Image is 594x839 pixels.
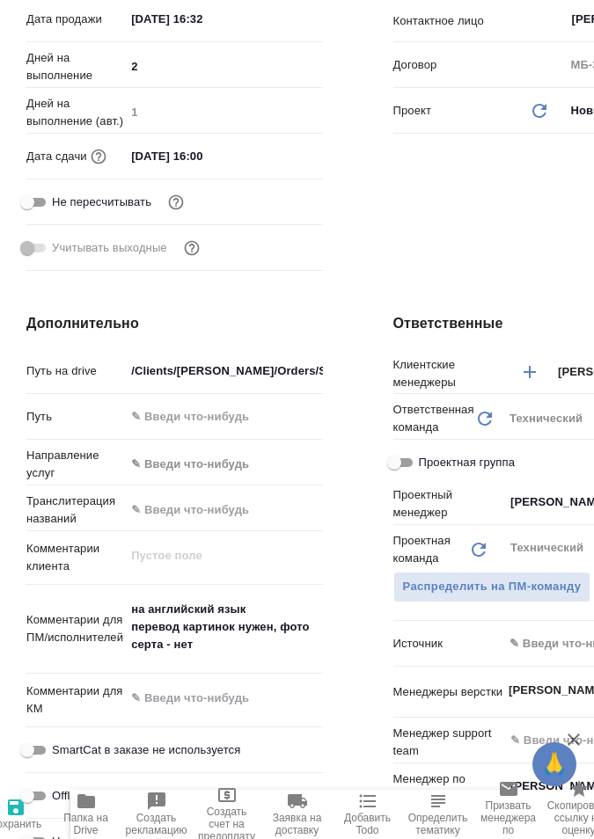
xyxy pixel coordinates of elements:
button: Выбери, если сб и вс нужно считать рабочими днями для выполнения заказа. [180,237,203,259]
p: Направление услуг [26,447,125,482]
span: Проектная группа [419,454,515,471]
p: Проект [393,102,432,120]
button: Определить тематику [403,790,473,839]
button: Добавить Todo [333,790,403,839]
input: ✎ Введи что-нибудь [125,6,279,32]
p: Договор [393,56,565,74]
input: ✎ Введи что-нибудь [125,497,322,522]
input: ✎ Введи что-нибудь [125,143,279,169]
button: Призвать менеджера по развитию [473,790,544,839]
p: Комментарии клиента [26,540,125,575]
span: SmartCat в заказе не используется [52,741,240,759]
span: 🙏 [539,746,569,783]
h4: Дополнительно [26,313,323,334]
button: 🙏 [532,742,576,786]
span: Определить тематику [408,812,468,836]
span: Не пересчитывать [52,193,151,211]
p: Путь [26,408,125,426]
p: Менеджер по развитию [393,770,504,806]
span: Учитывать выходные [52,239,167,257]
p: Комментарии для КМ [26,682,125,718]
span: Offline [52,787,85,805]
p: Проектная команда [393,532,469,567]
p: Комментарии для ПМ/исполнителей [26,611,125,646]
p: Менеджер support team [393,725,504,760]
span: Папка на Drive [62,812,111,836]
input: ✎ Введи что-нибудь [125,404,322,429]
input: ✎ Введи что-нибудь [125,358,322,383]
p: Путь на drive [26,362,125,380]
p: Ответственная команда [393,401,474,436]
button: Если добавить услуги и заполнить их объемом, то дата рассчитается автоматически [87,145,110,168]
button: Включи, если не хочешь, чтобы указанная дата сдачи изменилась после переставления заказа в 'Подтв... [165,191,187,214]
p: Дата сдачи [26,148,87,165]
button: Создать рекламацию [121,790,192,839]
div: ✎ Введи что-нибудь [125,449,322,479]
p: Проектный менеджер [393,486,504,522]
button: Папка на Drive [51,790,121,839]
span: Заявка на доставку [273,812,322,836]
div: ✎ Введи что-нибудь [131,456,301,473]
span: В заказе уже есть ответственный ПМ или ПМ группа [393,572,591,602]
p: Дата продажи [26,11,125,28]
p: Контактное лицо [393,12,565,30]
input: ✎ Введи что-нибудь [125,54,322,79]
button: Добавить менеджера [509,351,551,393]
p: Менеджеры верстки [393,683,504,701]
span: Добавить Todo [343,812,392,836]
p: Клиентские менеджеры [393,356,504,391]
input: Пустое поле [125,99,322,125]
textarea: на английский язык перевод картинок нужен, фото серта - нет [125,595,322,660]
p: Дней на выполнение [26,49,125,84]
span: Создать рекламацию [126,812,187,836]
button: Создать счет на предоплату [192,790,262,839]
p: Транслитерация названий [26,492,125,528]
button: Распределить на ПМ-команду [393,572,591,602]
span: Распределить на ПМ-команду [403,577,582,597]
p: Дней на выполнение (авт.) [26,95,125,130]
button: Заявка на доставку [262,790,333,839]
p: Источник [393,635,504,653]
